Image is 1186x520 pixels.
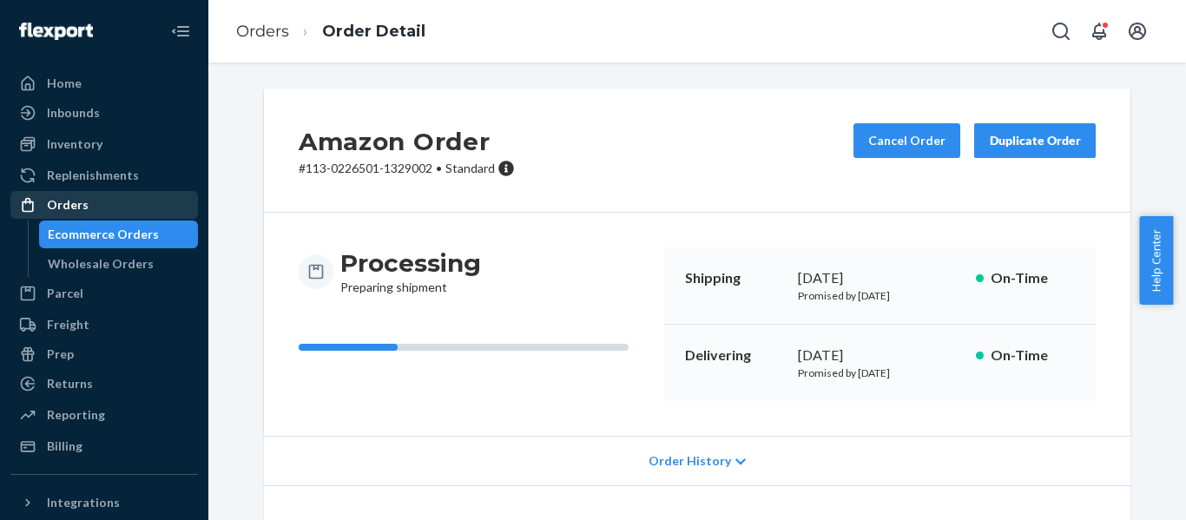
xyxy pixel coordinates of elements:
[47,167,139,184] div: Replenishments
[10,340,198,368] a: Prep
[974,123,1096,158] button: Duplicate Order
[685,268,784,288] p: Shipping
[10,99,198,127] a: Inbounds
[47,196,89,214] div: Orders
[39,250,199,278] a: Wholesale Orders
[236,22,289,41] a: Orders
[436,161,442,175] span: •
[10,161,198,189] a: Replenishments
[47,438,82,455] div: Billing
[10,69,198,97] a: Home
[991,346,1075,365] p: On-Time
[299,123,515,160] h2: Amazon Order
[48,255,154,273] div: Wholesale Orders
[649,452,731,470] span: Order History
[47,75,82,92] div: Home
[853,123,960,158] button: Cancel Order
[47,375,93,392] div: Returns
[1139,216,1173,305] button: Help Center
[10,432,198,460] a: Billing
[47,406,105,424] div: Reporting
[10,311,198,339] a: Freight
[47,316,89,333] div: Freight
[685,346,784,365] p: Delivering
[47,135,102,153] div: Inventory
[989,132,1081,149] div: Duplicate Order
[798,288,962,303] p: Promised by [DATE]
[10,489,198,517] button: Integrations
[445,161,495,175] span: Standard
[39,221,199,248] a: Ecommerce Orders
[47,285,83,302] div: Parcel
[798,346,962,365] div: [DATE]
[47,494,120,511] div: Integrations
[1120,14,1155,49] button: Open account menu
[798,268,962,288] div: [DATE]
[1044,14,1078,49] button: Open Search Box
[48,226,159,243] div: Ecommerce Orders
[991,268,1075,288] p: On-Time
[222,6,439,57] ol: breadcrumbs
[10,370,198,398] a: Returns
[10,280,198,307] a: Parcel
[340,247,481,296] div: Preparing shipment
[1082,14,1117,49] button: Open notifications
[322,22,425,41] a: Order Detail
[47,346,74,363] div: Prep
[340,247,481,279] h3: Processing
[163,14,198,49] button: Close Navigation
[19,23,93,40] img: Flexport logo
[798,365,962,380] p: Promised by [DATE]
[299,160,515,177] p: # 113-0226501-1329002
[10,191,198,219] a: Orders
[10,401,198,429] a: Reporting
[47,104,100,122] div: Inbounds
[10,130,198,158] a: Inventory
